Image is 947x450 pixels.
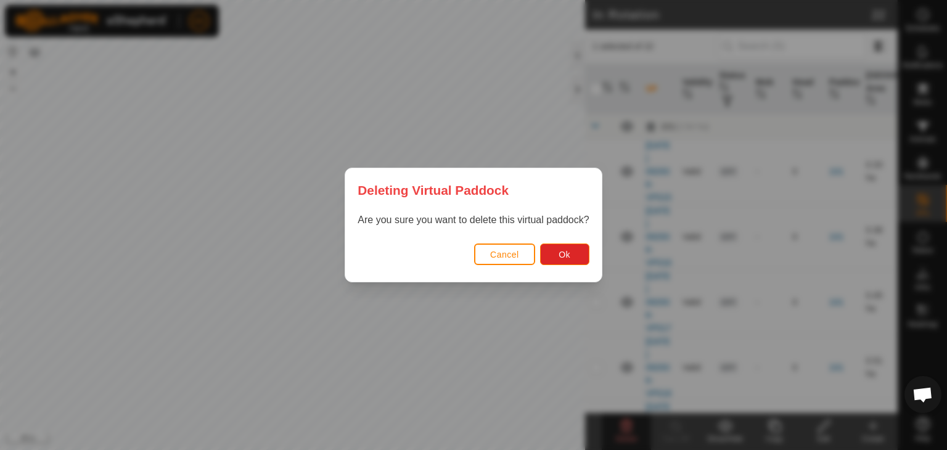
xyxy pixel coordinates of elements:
a: Open chat [904,376,941,413]
span: Ok [559,250,570,260]
button: Ok [540,243,589,265]
span: Deleting Virtual Paddock [358,181,509,200]
button: Cancel [474,243,535,265]
span: Cancel [490,250,519,260]
p: Are you sure you want to delete this virtual paddock? [358,213,589,227]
